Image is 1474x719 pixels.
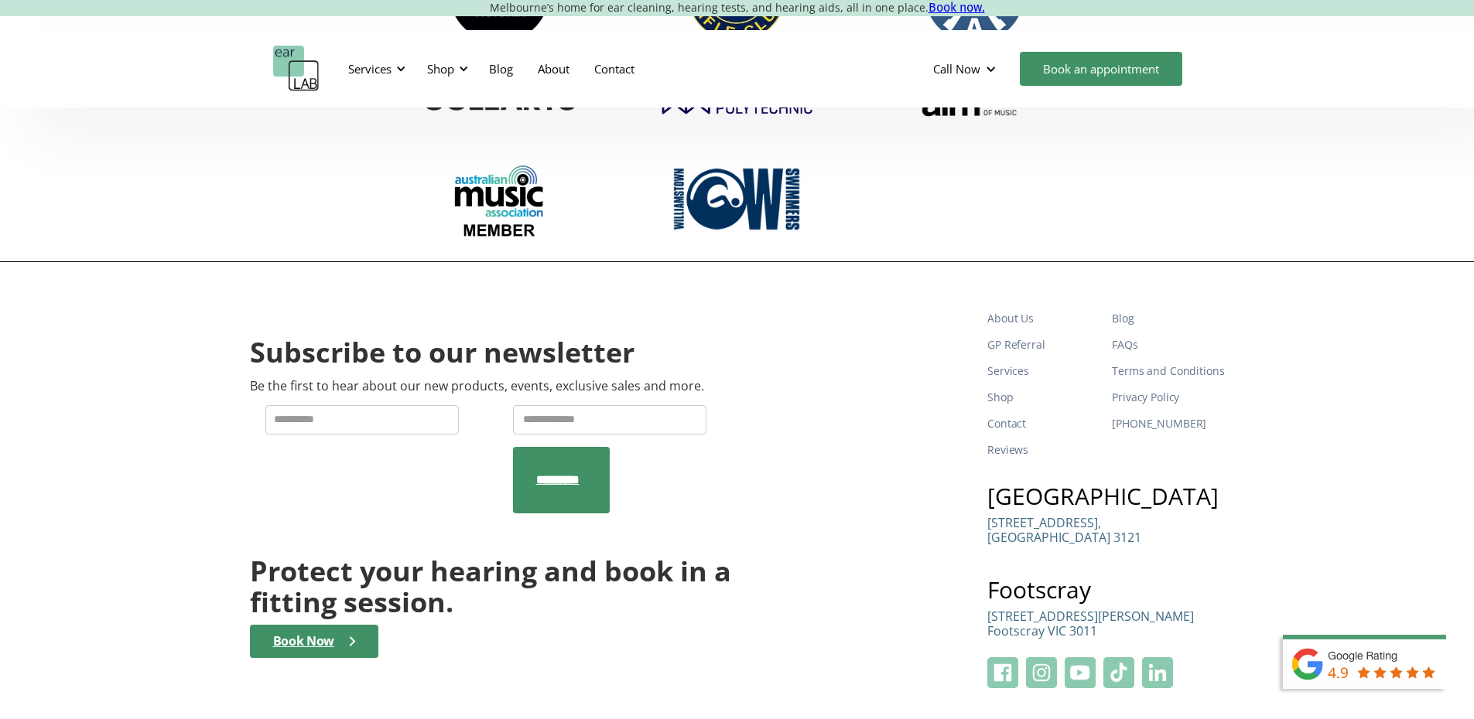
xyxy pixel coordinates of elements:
[1142,657,1173,688] img: Linkeidn Logo
[265,447,501,507] iframe: reCAPTCHA
[1112,384,1224,411] a: Privacy Policy
[250,379,704,394] p: Be the first to hear about our new products, events, exclusive sales and more.
[1112,358,1224,384] a: Terms and Conditions
[987,358,1100,384] a: Services
[987,332,1100,358] a: GP Referral
[525,46,582,91] a: About
[582,46,647,91] a: Contact
[339,46,410,92] div: Services
[273,46,320,92] a: home
[987,437,1100,463] a: Reviews
[348,61,392,77] div: Services
[987,516,1141,557] a: [STREET_ADDRESS],[GEOGRAPHIC_DATA] 3121
[987,609,1194,639] p: [STREET_ADDRESS][PERSON_NAME] Footscray VIC 3011
[987,305,1100,332] a: About Us
[987,384,1100,411] a: Shop
[1112,411,1224,437] a: [PHONE_NUMBER]
[987,609,1194,650] a: [STREET_ADDRESS][PERSON_NAME]Footscray VIC 3011
[250,405,731,513] form: Newsletter Form
[1020,52,1182,86] a: Book an appointment
[987,485,1224,508] h3: [GEOGRAPHIC_DATA]
[987,411,1100,437] a: Contact
[477,46,525,91] a: Blog
[1112,332,1224,358] a: FAQs
[987,657,1018,688] img: Facebook Logo
[987,516,1141,545] p: [STREET_ADDRESS], [GEOGRAPHIC_DATA] 3121
[250,335,634,371] h2: Subscribe to our newsletter
[987,578,1224,601] h3: Footscray
[250,556,731,617] h2: Protect your hearing and book in a fitting session.
[933,61,980,77] div: Call Now
[418,46,473,92] div: Shop
[250,625,378,658] a: Book Now
[1026,657,1057,688] img: Instagram Logo
[1112,305,1224,332] a: Blog
[427,61,454,77] div: Shop
[921,46,1012,92] div: Call Now
[273,634,334,649] div: Book Now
